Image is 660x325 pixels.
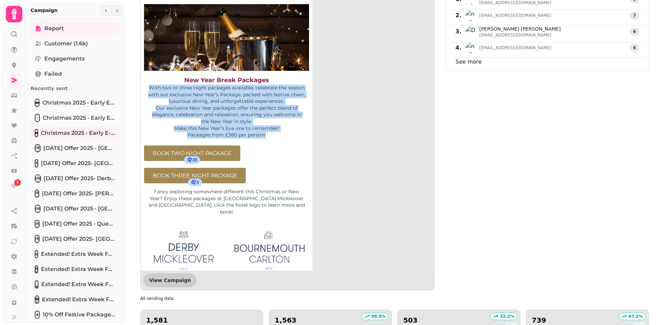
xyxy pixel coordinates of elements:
[41,159,115,167] span: [DATE] Offer 2025- [GEOGRAPHIC_DATA] [GEOGRAPHIC_DATA] [GEOGRAPHIC_DATA]
[44,174,115,183] span: [DATE] Offer 2025- Derby Mickleover
[153,150,232,156] span: BOOK TWO NIGHT PACKAGE
[465,42,476,53] img: null null
[192,157,197,163] span: 26
[455,44,461,52] span: 4 .
[44,55,85,63] span: Engagements
[42,235,115,243] span: [DATE] Offer 2025- [GEOGRAPHIC_DATA] Robinswood
[31,67,120,81] a: Failed
[44,24,64,33] span: Report
[44,70,62,78] span: Failed
[31,82,120,95] p: Recently sent
[31,293,120,306] a: Extended! Extra Week for 10% Off Festive Stays - The QueenExtended! Extra Week for 10% Off Festiv...
[31,126,120,140] a: Christmas 2025 - Early E-blast The Queen at Chester HotelChristmas 2025 - Early E-blast The Queen...
[41,250,115,258] span: Extended! Extra Week for 10% Off Festive Stays - [GEOGRAPHIC_DATA] Robsinwood [campaign]
[43,205,116,213] span: [DATE] Offer 2025 - [GEOGRAPHIC_DATA]
[35,190,38,197] img: Easter Offer 2025- BW Carlisle Station
[42,99,115,107] span: Christmas 2025 - Early E-blast Bournemouth Carlton
[532,315,546,325] h2: 739
[31,172,120,185] a: Easter Offer 2025- Derby Mickleover[DATE] Offer 2025- Derby Mickleover
[500,314,514,319] p: 32.2 %
[479,32,561,38] span: [EMAIL_ADDRESS][DOMAIN_NAME]
[174,125,279,131] span: Make this New Year’s Eve one to remember!
[143,273,197,287] button: View Campaign
[146,315,168,325] h2: 1,581
[31,52,120,66] a: Engagements
[465,26,476,37] img: Donna Mitchell
[35,251,37,258] img: Extended! Extra Week for 10% Off Festive Stays - Gloucester Robsinwood [campaign]
[35,311,39,318] img: 10% Off Festive Packages - Bournemouth Carlton
[31,247,120,261] a: Extended! Extra Week for 10% Off Festive Stays - Gloucester Robsinwood [campaign]Extended! Extra ...
[35,220,39,227] img: Easter Offer 2025 - Queen at Chester
[187,132,266,138] span: Packages from £380 per person!
[31,111,120,125] a: Christmas 2025 - Early E-blast Derby MickleoverChristmas 2025 - Early E-blast Derby Mickleover
[41,265,115,273] span: Extended! Extra Week for 10% Off Festive Stays - [GEOGRAPHIC_DATA] [GEOGRAPHIC_DATA]
[630,12,639,19] div: 7
[455,28,461,36] span: 3 .
[35,266,37,273] img: Extended! Extra Week for 10% Off Festive Stays - Gloucester Robsinwood
[31,7,58,14] h2: Campaign
[479,25,561,32] span: [PERSON_NAME] [PERSON_NAME]
[630,28,639,35] div: 6
[42,189,115,198] span: [DATE] Offer 2025- [PERSON_NAME][GEOGRAPHIC_DATA]
[31,217,120,231] a: Easter Offer 2025 - Queen at Chester[DATE] Offer 2025 - Queen at [GEOGRAPHIC_DATA]
[42,220,115,228] span: [DATE] Offer 2025 - Queen at [GEOGRAPHIC_DATA]
[31,202,120,216] a: Easter Offer 2025 - Bournemouth Carlton Hotel[DATE] Offer 2025 - [GEOGRAPHIC_DATA]
[35,145,40,152] img: Easter Offer 2025 - London Croydon Aerodrome Hotel
[628,314,643,319] p: 47.3 %
[479,45,551,51] span: [EMAIL_ADDRESS][DOMAIN_NAME]
[371,314,386,319] p: 98.9 %
[35,115,39,121] img: Christmas 2025 - Early E-blast Derby Mickleover
[455,58,482,65] a: See more
[275,315,296,325] h2: 1,563
[35,99,39,106] img: Christmas 2025 - Early E-blast Bournemouth Carlton
[31,141,120,155] a: Easter Offer 2025 - London Croydon Aerodrome Hotel[DATE] Offer 2025 - [GEOGRAPHIC_DATA]
[43,311,115,319] span: 10% Off Festive Packages - Bournemouth Carlton
[31,187,120,201] a: Easter Offer 2025- BW Carlisle Station[DATE] Offer 2025- [PERSON_NAME][GEOGRAPHIC_DATA]
[148,188,305,215] span: Fancy exploring somewhere different this Christmas or New Year? Enjoy these packages at [GEOGRAPH...
[31,232,120,246] a: Easter Offer 2025- Gloucester Robinswood[DATE] Offer 2025- [GEOGRAPHIC_DATA] Robinswood
[42,295,115,304] span: Extended! Extra Week for 10% Off Festive Stays - The Queen
[149,278,191,283] span: View Campaign
[43,114,115,122] span: Christmas 2025 - Early E-blast Derby Mickleover
[35,296,38,303] img: Extended! Extra Week for 10% Off Festive Stays - The Queen
[35,175,40,182] img: Easter Offer 2025- Derby Mickleover
[41,280,115,289] span: Extended! Extra Week for 10% Off Festive Stays - [GEOGRAPHIC_DATA]
[44,40,88,48] span: Customer (1.6k)
[148,85,305,104] span: With two or three night packages available, celebrate the season with our exclusive New Year’s Pa...
[144,168,246,183] a: BOOK THREE NIGHT PACKAGE
[31,262,120,276] a: Extended! Extra Week for 10% Off Festive Stays - Gloucester RobsinwoodExtended! Extra Week for 10...
[140,296,272,301] h2: Complete overview of all campaign delivery metrics
[31,37,120,51] a: Customer (1.6k)
[153,172,237,179] span: BOOK THREE NIGHT PACKAGE
[35,205,40,212] img: Easter Offer 2025 - Bournemouth Carlton Hotel
[403,315,431,325] h2: 503
[479,13,551,18] span: [EMAIL_ADDRESS][DOMAIN_NAME]
[465,10,476,21] img: null null
[630,44,639,52] div: 6
[41,129,115,137] span: Christmas 2025 - Early E-blast The Queen at [PERSON_NAME][GEOGRAPHIC_DATA]
[197,180,199,185] span: 3
[35,160,37,167] img: Easter Offer 2025- London Chigwell Prince Regent Hotel
[43,144,116,152] span: [DATE] Offer 2025 - [GEOGRAPHIC_DATA]
[31,22,120,35] a: Report
[455,11,461,20] span: 2 .
[35,130,37,137] img: Christmas 2025 - Early E-blast The Queen at Chester Hotel
[31,278,120,291] a: Extended! Extra Week for 10% Off Festive Stays - BournemouthExtended! Extra Week for 10% Off Fest...
[31,308,120,322] a: 10% Off Festive Packages - Bournemouth Carlton10% Off Festive Packages - Bournemouth Carlton
[31,96,120,110] a: Christmas 2025 - Early E-blast Bournemouth CarltonChristmas 2025 - Early E-blast Bournemouth Carlton
[35,281,38,288] img: Extended! Extra Week for 10% Off Festive Stays - Bournemouth
[31,156,120,170] a: Easter Offer 2025- London Chigwell Prince Regent Hotel[DATE] Offer 2025- [GEOGRAPHIC_DATA] [GEOGR...
[35,236,39,242] img: Easter Offer 2025- Gloucester Robinswood
[184,76,269,84] span: New Year Break Packages
[16,180,19,185] span: 2
[144,145,240,161] a: BOOK TWO NIGHT PACKAGE
[152,105,301,124] span: Our exclusive New Year packages offer the perfect blend of elegance, celebration and relaxation, ...
[7,179,21,193] a: 2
